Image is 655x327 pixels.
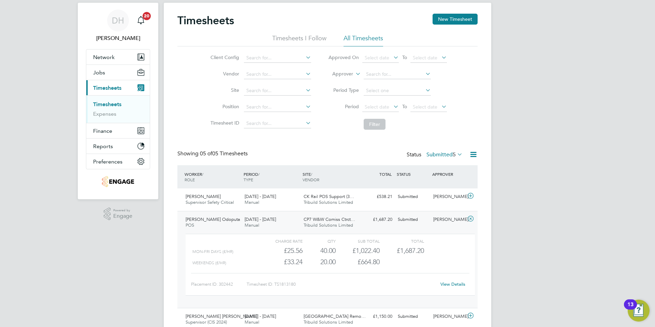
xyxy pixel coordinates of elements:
[407,150,464,160] div: Status
[628,300,650,322] button: Open Resource Center, 13 new notifications
[245,222,259,228] span: Manual
[86,123,150,138] button: Finance
[397,246,424,255] span: £1,687.20
[426,151,463,158] label: Submitted
[192,249,233,254] span: Mon-fri days (£/HR)
[259,237,303,245] div: Charge rate
[245,199,259,205] span: Manual
[244,70,311,79] input: Search for...
[185,177,195,182] span: ROLE
[93,158,122,165] span: Preferences
[360,191,395,202] div: £538.21
[245,319,259,325] span: Manual
[192,260,226,265] span: Weekends (£/HR)
[186,216,240,222] span: [PERSON_NAME] Odoputa
[301,168,360,186] div: SITE
[200,150,248,157] span: 05 Timesheets
[395,311,431,322] div: Submitted
[86,154,150,169] button: Preferences
[208,87,239,93] label: Site
[86,139,150,154] button: Reports
[86,49,150,65] button: Network
[245,216,276,222] span: [DATE] - [DATE]
[304,194,354,199] span: CK Rail POS Support (3…
[242,168,301,186] div: PERIOD
[379,171,392,177] span: TOTAL
[431,311,466,322] div: [PERSON_NAME]
[102,176,134,187] img: tribuildsolutions-logo-retina.png
[113,208,132,213] span: Powered by
[78,3,158,199] nav: Main navigation
[208,54,239,60] label: Client Config
[244,53,311,63] input: Search for...
[431,214,466,225] div: [PERSON_NAME]
[259,245,303,256] div: £25.56
[112,16,124,25] span: DH
[208,103,239,110] label: Position
[304,222,353,228] span: Tribuild Solutions Limited
[208,120,239,126] label: Timesheet ID
[143,12,151,20] span: 20
[400,53,409,62] span: To
[86,95,150,123] div: Timesheets
[365,55,389,61] span: Select date
[303,245,336,256] div: 40.00
[208,71,239,77] label: Vendor
[86,34,150,42] span: Dean Holliday
[86,65,150,80] button: Jobs
[177,150,249,157] div: Showing
[364,119,385,130] button: Filter
[134,10,148,31] a: 20
[258,171,260,177] span: /
[200,150,212,157] span: 05 of
[93,69,105,76] span: Jobs
[245,313,276,319] span: [DATE] - [DATE]
[191,279,247,290] div: Placement ID: 302442
[303,237,336,245] div: QTY
[86,176,150,187] a: Go to home page
[104,208,133,221] a: Powered byEngage
[328,87,359,93] label: Period Type
[304,313,366,319] span: [GEOGRAPHIC_DATA] Remo…
[395,191,431,202] div: Submitted
[86,80,150,95] button: Timesheets
[336,256,380,268] div: £664.80
[186,199,234,205] span: Supervisor Safety Critical
[380,237,424,245] div: Total
[431,191,466,202] div: [PERSON_NAME]
[244,102,311,112] input: Search for...
[364,86,431,96] input: Select one
[400,102,409,111] span: To
[328,103,359,110] label: Period
[395,168,431,180] div: STATUS
[244,177,253,182] span: TYPE
[413,104,437,110] span: Select date
[247,279,436,290] div: Timesheet ID: TS1813180
[328,54,359,60] label: Approved On
[304,319,353,325] span: Tribuild Solutions Limited
[177,14,234,27] h2: Timesheets
[440,281,465,287] a: View Details
[259,256,303,268] div: £33.24
[244,119,311,128] input: Search for...
[336,245,380,256] div: £1,022.40
[365,104,389,110] span: Select date
[360,214,395,225] div: £1,687.20
[311,171,312,177] span: /
[186,313,257,319] span: [PERSON_NAME] [PERSON_NAME]
[431,168,466,180] div: APPROVER
[93,111,116,117] a: Expenses
[93,128,112,134] span: Finance
[322,71,353,77] label: Approver
[433,14,478,25] button: New Timesheet
[86,10,150,42] a: DH[PERSON_NAME]
[364,70,431,79] input: Search for...
[272,34,326,46] li: Timesheets I Follow
[186,319,227,325] span: Supervisor (CIS 2024)
[413,55,437,61] span: Select date
[336,237,380,245] div: Sub Total
[304,216,355,222] span: CP7 W&W Comiss Ctrct…
[186,222,194,228] span: POS
[113,213,132,219] span: Engage
[186,194,221,199] span: [PERSON_NAME]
